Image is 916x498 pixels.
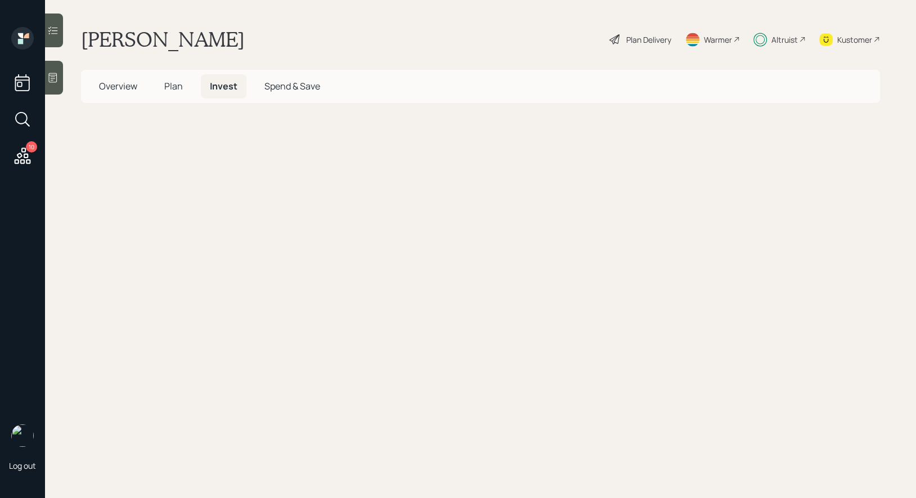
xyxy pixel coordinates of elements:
img: treva-nostdahl-headshot.png [11,424,34,447]
span: Plan [164,80,183,92]
span: Overview [99,80,137,92]
span: Spend & Save [264,80,320,92]
h1: [PERSON_NAME] [81,27,245,52]
div: Altruist [771,34,798,46]
div: Log out [9,460,36,471]
div: 10 [26,141,37,152]
div: Kustomer [837,34,872,46]
div: Warmer [704,34,732,46]
span: Invest [210,80,237,92]
div: Plan Delivery [626,34,671,46]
